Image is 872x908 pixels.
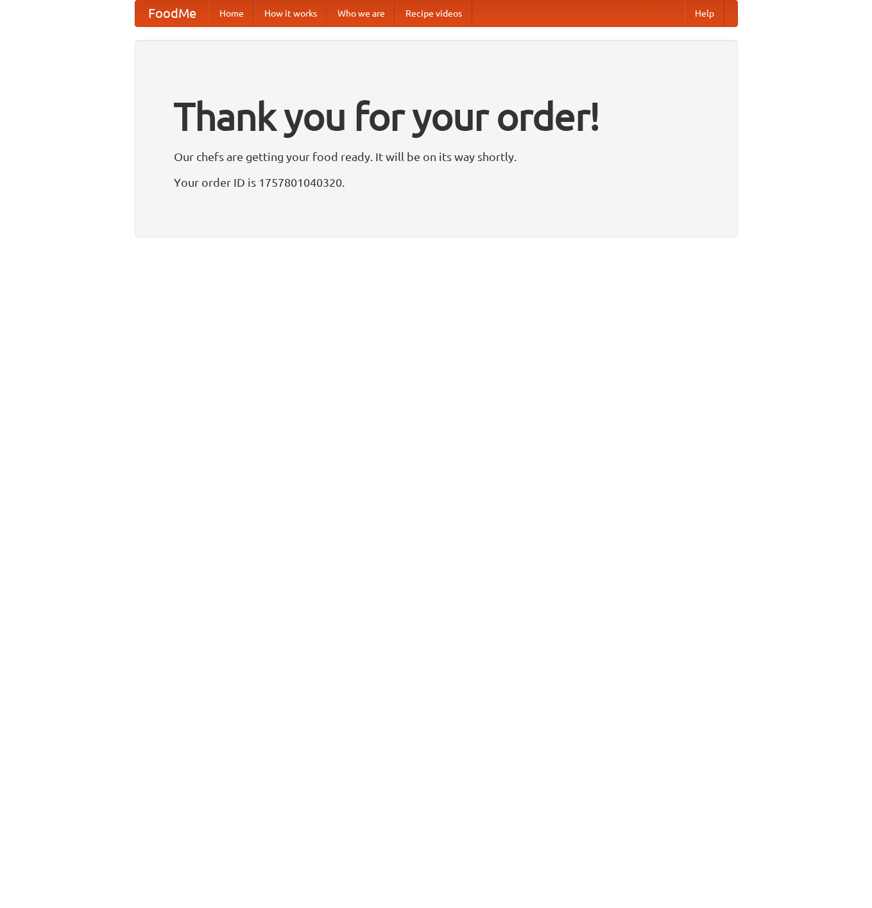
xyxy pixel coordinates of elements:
a: Who we are [327,1,395,26]
h1: Thank you for your order! [174,85,699,147]
a: Home [209,1,254,26]
a: How it works [254,1,327,26]
a: FoodMe [135,1,209,26]
p: Your order ID is 1757801040320. [174,173,699,192]
a: Help [685,1,724,26]
p: Our chefs are getting your food ready. It will be on its way shortly. [174,147,699,166]
a: Recipe videos [395,1,472,26]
